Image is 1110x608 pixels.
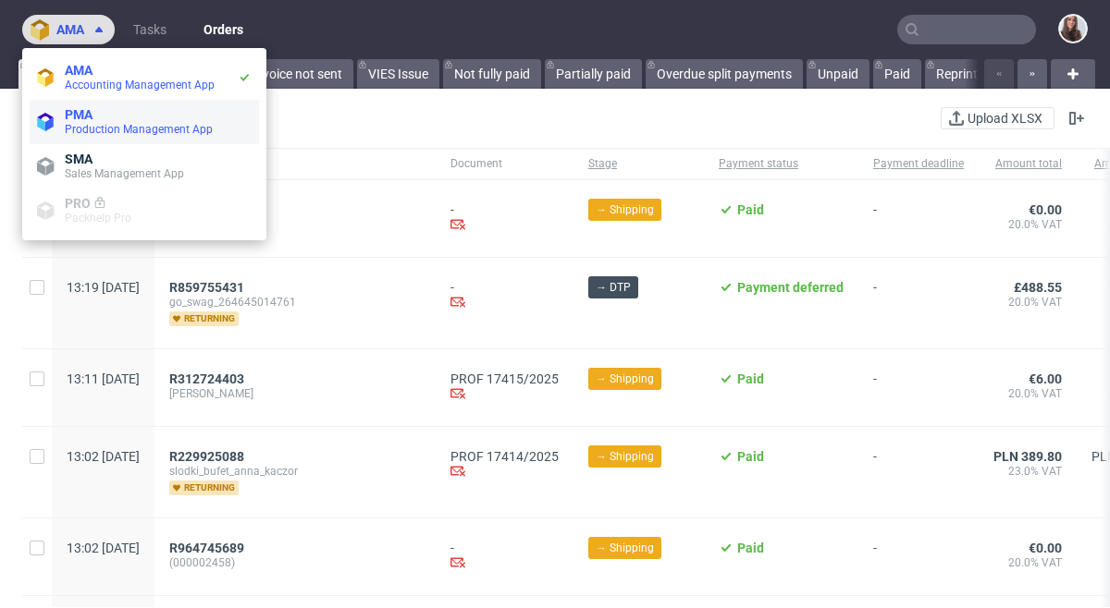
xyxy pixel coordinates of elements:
span: returning [169,311,239,326]
span: (000002459) [169,217,421,232]
img: Sandra Beśka [1060,16,1086,42]
a: SMASales Management App [30,144,259,188]
span: 23.0% VAT [993,464,1062,479]
span: slodki_bufet_anna_kaczor [169,464,421,479]
span: go_swag_264645014761 [169,295,421,310]
a: R312724403 [169,371,248,386]
span: R964745689 [169,541,244,555]
span: 13:19 [DATE] [67,280,140,295]
a: Tasks [122,15,178,44]
a: R964745689 [169,541,248,555]
span: Payment deadline [873,156,964,172]
span: €6.00 [1029,371,1062,386]
span: R229925088 [169,449,244,464]
span: → Shipping [596,201,654,218]
span: → DTP [596,279,631,296]
a: Orders [192,15,254,44]
a: Overdue split payments [646,59,803,89]
a: Reprint [925,59,989,89]
a: All [18,59,71,89]
span: R312724403 [169,371,244,386]
span: - [873,280,964,326]
span: 20.0% VAT [993,555,1062,570]
span: Upload XLSX [964,112,1046,125]
a: PROF 17414/2025 [450,449,559,464]
a: R229925088 [169,449,248,464]
span: Accounting Management App [65,79,215,91]
span: - [873,371,964,404]
div: - [450,202,559,235]
a: VIES Issue [357,59,439,89]
span: Document [450,156,559,172]
span: 20.0% VAT [993,386,1062,401]
a: Unpaid [807,59,869,89]
span: Paid [737,541,764,555]
span: SMA [65,152,92,166]
span: AMA [65,63,92,78]
a: Not fully paid [443,59,541,89]
span: returning [169,480,239,495]
button: ama [22,15,115,44]
span: → Shipping [596,540,654,556]
span: Paid [737,202,764,217]
span: £488.55 [1014,280,1062,295]
a: PROF 17415/2025 [450,371,559,386]
a: Partially paid [545,59,642,89]
span: [PERSON_NAME] [169,386,421,401]
img: logo [31,19,56,41]
span: R859755431 [169,280,244,295]
span: PMA [65,107,92,122]
span: PLN 389.80 [993,449,1062,464]
button: Upload XLSX [941,107,1054,129]
span: Sales Management App [65,167,184,180]
a: Paid [873,59,921,89]
span: → Shipping [596,448,654,465]
span: 20.0% VAT [993,295,1062,310]
span: - [873,449,964,495]
span: Stage [588,156,689,172]
span: Payment status [719,156,844,172]
span: → Shipping [596,371,654,387]
span: Payment deferred [737,280,844,295]
span: (000002458) [169,555,421,570]
span: - [873,541,964,573]
div: - [450,280,559,312]
a: Invoice not sent [240,59,353,89]
a: R859755431 [169,280,248,295]
span: ama [56,23,84,36]
span: Production Management App [65,123,213,136]
span: 13:11 [DATE] [67,371,140,386]
span: €0.00 [1029,202,1062,217]
span: - [873,202,964,235]
span: 13:02 [DATE] [67,541,140,555]
span: Paid [737,371,764,386]
div: - [450,541,559,573]
span: Order ID [169,156,421,172]
span: Paid [737,449,764,464]
span: €0.00 [1029,541,1062,555]
span: Amount total [993,156,1062,172]
span: 20.0% VAT [993,217,1062,232]
a: PMAProduction Management App [30,100,259,144]
span: 13:02 [DATE] [67,449,140,464]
